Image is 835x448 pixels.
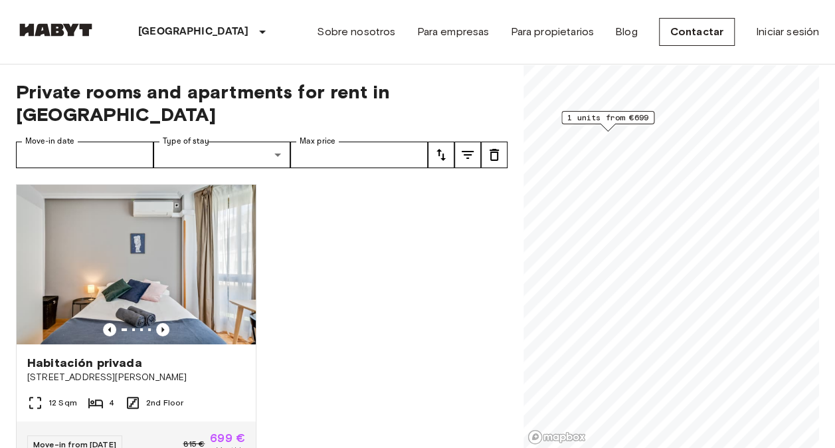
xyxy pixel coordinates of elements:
span: Habitación privada [27,355,142,371]
label: Max price [300,136,335,147]
span: 4 [109,397,114,409]
button: tune [481,142,508,168]
span: 12 Sqm [48,397,77,409]
button: Previous image [156,323,169,336]
label: Move-in date [25,136,74,147]
div: Map marker [561,111,654,132]
a: Sobre nosotros [317,24,395,40]
a: Contactar [659,18,735,46]
span: 2nd Floor [146,397,183,409]
a: Mapbox logo [527,429,586,445]
img: Habyt [16,23,96,37]
a: Iniciar sesión [756,24,819,40]
span: 1 units from €699 [567,112,648,124]
button: Previous image [103,323,116,336]
a: Para empresas [417,24,489,40]
button: tune [454,142,481,168]
a: Para propietarios [510,24,594,40]
button: tune [428,142,454,168]
span: Private rooms and apartments for rent in [GEOGRAPHIC_DATA] [16,80,508,126]
a: Blog [615,24,638,40]
span: 699 € [210,432,245,444]
label: Type of stay [163,136,209,147]
img: Marketing picture of unit ES-15-018-001-01H [17,185,256,344]
input: Choose date [16,142,153,168]
span: [STREET_ADDRESS][PERSON_NAME] [27,371,245,384]
p: [GEOGRAPHIC_DATA] [138,24,249,40]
